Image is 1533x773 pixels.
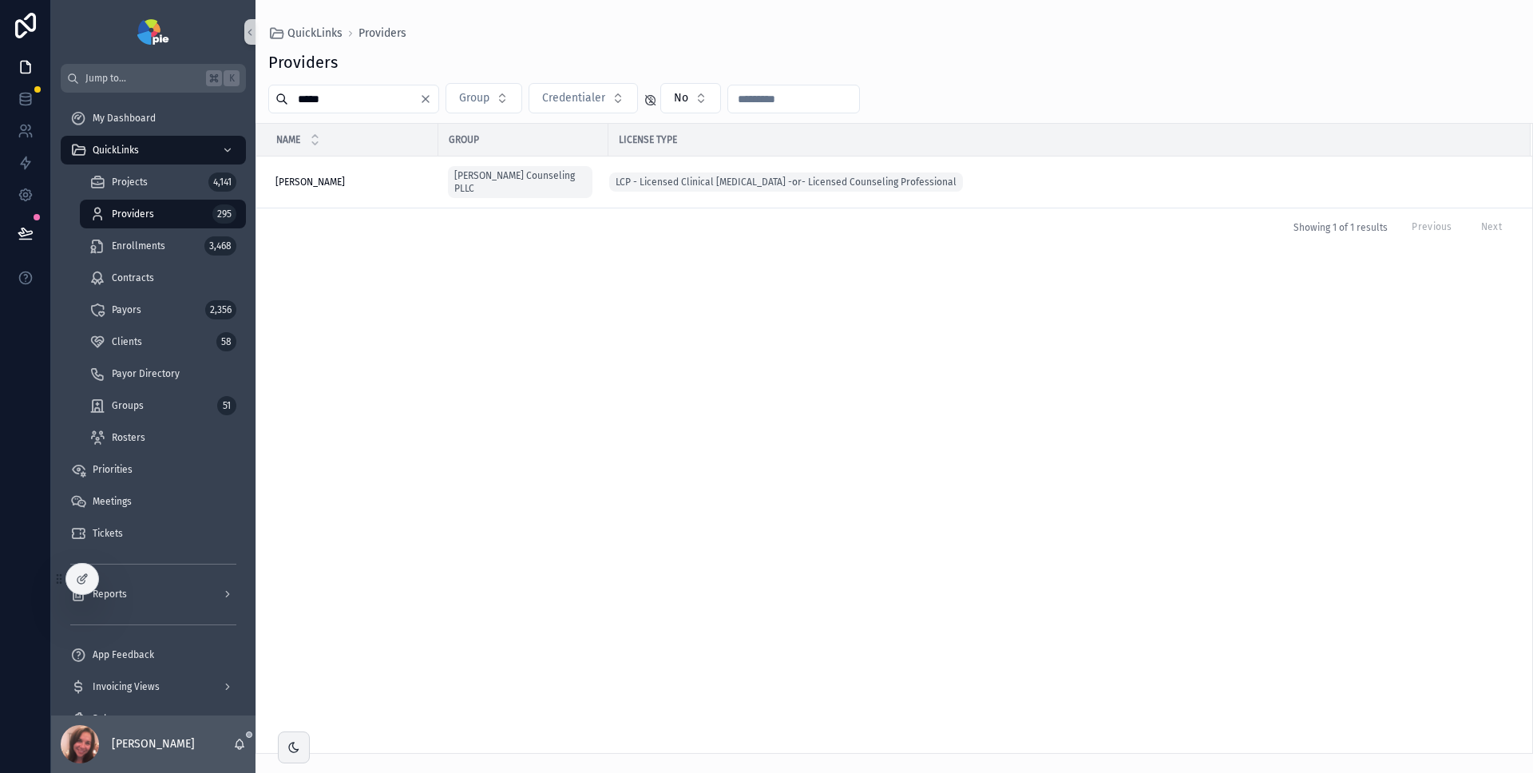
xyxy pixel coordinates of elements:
[112,240,165,252] span: Enrollments
[112,736,195,752] p: [PERSON_NAME]
[137,19,168,45] img: App logo
[616,176,957,188] span: LCP - Licensed Clinical [MEDICAL_DATA] -or- Licensed Counseling Professional
[61,136,246,165] a: QuickLinks
[419,93,438,105] button: Clear
[93,680,160,693] span: Invoicing Views
[61,519,246,548] a: Tickets
[275,176,345,188] span: [PERSON_NAME]
[93,144,139,157] span: QuickLinks
[459,90,489,106] span: Group
[80,423,246,452] a: Rosters
[276,133,300,146] span: Name
[609,169,1511,195] a: LCP - Licensed Clinical [MEDICAL_DATA] -or- Licensed Counseling Professional
[268,51,338,73] h1: Providers
[80,232,246,260] a: Enrollments3,468
[446,83,522,113] button: Select Button
[448,166,592,198] a: [PERSON_NAME] Counseling PLLC
[61,487,246,516] a: Meetings
[275,176,429,188] a: [PERSON_NAME]
[619,133,677,146] span: License Type
[80,200,246,228] a: Providers295
[609,172,963,192] a: LCP - Licensed Clinical [MEDICAL_DATA] -or- Licensed Counseling Professional
[61,455,246,484] a: Priorities
[112,335,142,348] span: Clients
[80,295,246,324] a: Payors2,356
[80,359,246,388] a: Payor Directory
[80,264,246,292] a: Contracts
[529,83,638,113] button: Select Button
[674,90,688,106] span: No
[287,26,343,42] span: QuickLinks
[217,396,236,415] div: 51
[542,90,605,106] span: Credentialer
[208,172,236,192] div: 4,141
[216,332,236,351] div: 58
[93,648,154,661] span: App Feedback
[93,463,133,476] span: Priorities
[61,640,246,669] a: App Feedback
[61,580,246,608] a: Reports
[51,93,255,716] div: scrollable content
[61,704,246,733] a: Sales
[225,72,238,85] span: K
[61,104,246,133] a: My Dashboard
[1293,221,1388,234] span: Showing 1 of 1 results
[112,303,141,316] span: Payors
[80,391,246,420] a: Groups51
[660,83,721,113] button: Select Button
[61,672,246,701] a: Invoicing Views
[204,236,236,256] div: 3,468
[358,26,406,42] a: Providers
[449,133,479,146] span: Group
[112,208,154,220] span: Providers
[93,495,132,508] span: Meetings
[93,588,127,601] span: Reports
[112,431,145,444] span: Rosters
[93,712,117,725] span: Sales
[93,112,156,125] span: My Dashboard
[85,72,200,85] span: Jump to...
[448,163,599,201] a: [PERSON_NAME] Counseling PLLC
[80,327,246,356] a: Clients58
[112,272,154,284] span: Contracts
[268,26,343,42] a: QuickLinks
[61,64,246,93] button: Jump to...K
[454,169,586,195] span: [PERSON_NAME] Counseling PLLC
[112,176,148,188] span: Projects
[112,367,180,380] span: Payor Directory
[212,204,236,224] div: 295
[93,527,123,540] span: Tickets
[80,168,246,196] a: Projects4,141
[205,300,236,319] div: 2,356
[112,399,144,412] span: Groups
